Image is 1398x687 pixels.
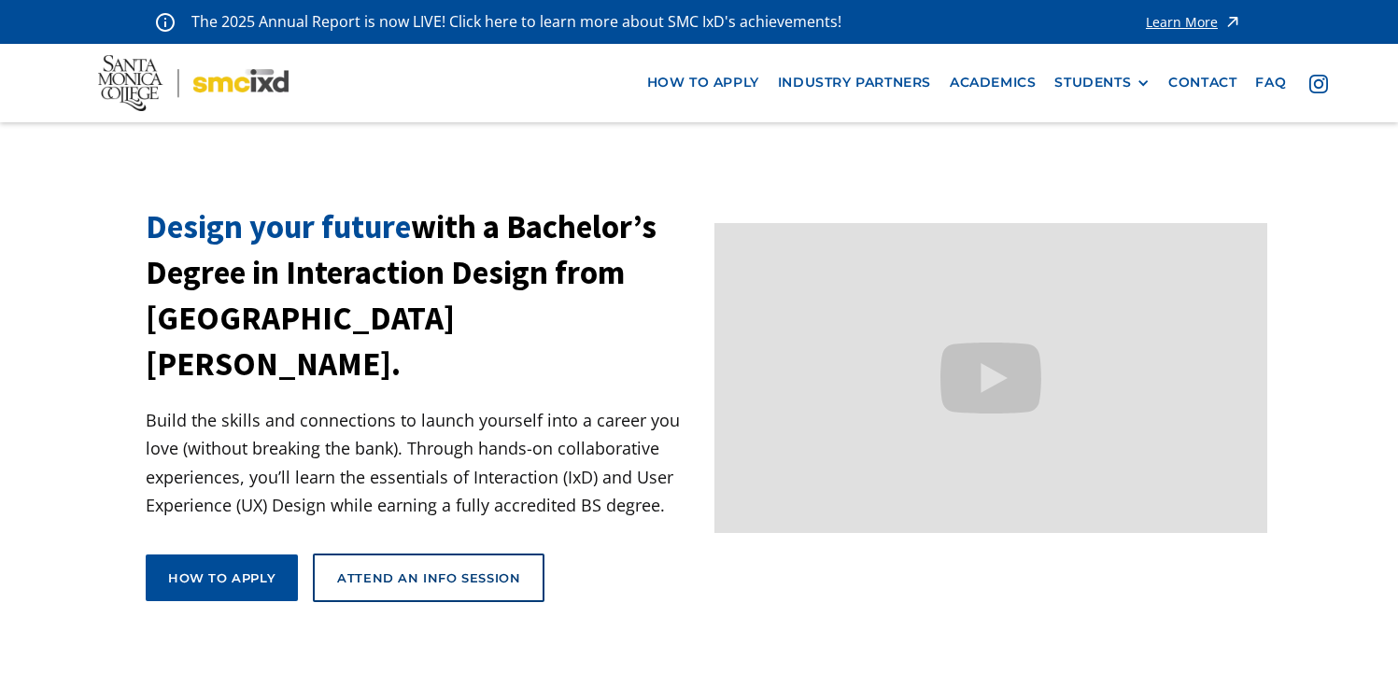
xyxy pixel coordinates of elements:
[337,569,520,586] div: Attend an Info Session
[1146,9,1242,35] a: Learn More
[1054,75,1150,91] div: STUDENTS
[1146,16,1218,29] div: Learn More
[146,204,699,387] h1: with a Bachelor’s Degree in Interaction Design from [GEOGRAPHIC_DATA][PERSON_NAME].
[313,554,544,602] a: Attend an Info Session
[714,223,1268,534] iframe: Design your future with a Bachelor's Degree in Interaction Design from Santa Monica College
[168,569,275,586] div: How to apply
[146,554,298,601] a: How to apply
[1159,65,1246,100] a: contact
[769,65,940,100] a: industry partners
[146,206,411,247] span: Design your future
[146,406,699,520] p: Build the skills and connections to launch yourself into a career you love (without breaking the ...
[1309,75,1328,93] img: icon - instagram
[940,65,1045,100] a: Academics
[98,55,289,111] img: Santa Monica College - SMC IxD logo
[1223,9,1242,35] img: icon - arrow - alert
[638,65,769,100] a: how to apply
[156,12,175,32] img: icon - information - alert
[191,9,843,35] p: The 2025 Annual Report is now LIVE! Click here to learn more about SMC IxD's achievements!
[1246,65,1295,100] a: faq
[1054,75,1131,91] div: STUDENTS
